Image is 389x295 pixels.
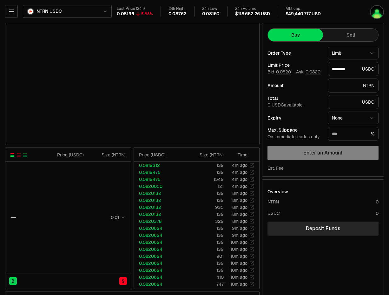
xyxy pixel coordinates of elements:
[376,199,379,205] div: 0
[328,62,379,76] div: USDC
[181,190,224,197] td: 139
[286,11,321,17] div: $49,440,717 USD
[28,9,33,14] img: NTRN Logo
[202,11,220,17] div: 0.08150
[134,190,181,197] td: 0.0820132
[181,274,224,281] td: 410
[134,239,181,246] td: 0.0820624
[181,204,224,211] td: 935
[232,162,247,168] time: 4m ago
[16,152,21,157] button: Show Sell Orders Only
[232,183,247,189] time: 4m ago
[267,63,323,67] div: Limit Price
[323,29,378,41] button: Sell
[134,267,181,274] td: 0.0820624
[328,112,379,124] button: None
[230,274,247,280] time: 10m ago
[181,218,224,225] td: 329
[134,218,181,225] td: 0.0820378
[232,204,247,210] time: 8m ago
[10,213,16,222] div: —
[371,6,383,18] img: AB
[168,11,187,17] div: 0.08763
[235,11,270,17] div: $118,652.26 USD
[181,232,224,239] td: 139
[202,6,220,11] div: 24h Low
[23,152,28,157] button: Show Buy Orders Only
[181,246,224,253] td: 139
[181,239,224,246] td: 139
[109,214,126,221] button: 0.01
[232,176,247,182] time: 4m ago
[134,260,181,267] td: 0.0820624
[268,29,323,41] button: Buy
[267,51,323,55] div: Order Type
[181,162,224,169] td: 139
[117,11,134,17] div: 0.08196
[134,204,181,211] td: 0.0820132
[134,176,181,183] td: 0.0819476
[267,199,279,205] div: NTRN
[11,278,15,284] span: B
[49,9,62,14] span: USDC
[267,102,303,108] span: 0 USDC available
[134,274,181,281] td: 0.0820624
[267,96,323,100] div: Total
[286,6,321,11] div: Mkt cap
[230,288,247,294] time: 10m ago
[181,183,224,190] td: 121
[181,197,224,204] td: 139
[141,11,153,17] div: 5.83%
[181,211,224,218] td: 139
[267,69,295,75] span: Bid -
[36,9,48,14] span: NTRN
[230,246,247,252] time: 10m ago
[296,69,321,75] span: Ask
[139,152,181,158] div: Price ( USDC )
[181,176,224,183] td: 1549
[230,260,247,266] time: 10m ago
[181,225,224,232] td: 139
[328,47,379,59] button: Limit
[134,225,181,232] td: 0.0820624
[181,288,224,295] td: 16917
[230,239,247,245] time: 10m ago
[232,218,247,224] time: 8m ago
[267,210,280,216] div: USDC
[48,152,84,158] div: Price ( USDC )
[134,211,181,218] td: 0.0820132
[376,210,379,216] div: 0
[328,127,379,141] div: %
[235,6,270,11] div: 24h Volume
[267,116,323,120] div: Expiry
[305,69,321,74] button: 0.0820
[230,253,247,259] time: 10m ago
[134,197,181,204] td: 0.0820132
[134,281,181,288] td: 0.0820624
[232,169,247,175] time: 4m ago
[134,183,181,190] td: 0.0820050
[229,152,247,158] div: Time
[232,211,247,217] time: 8m ago
[230,267,247,273] time: 10m ago
[328,79,379,93] div: NTRN
[230,281,247,287] time: 10m ago
[122,278,125,284] span: S
[134,288,181,295] td: 0.0820624
[232,225,247,231] time: 9m ago
[328,95,379,109] div: USDC
[267,128,323,132] div: Max. Slippage
[10,152,15,157] button: Show Buy and Sell Orders
[181,169,224,176] td: 139
[181,260,224,267] td: 139
[232,190,247,196] time: 8m ago
[168,6,187,11] div: 24h High
[186,152,224,158] div: Size ( NTRN )
[134,253,181,260] td: 0.0820624
[267,222,379,236] a: Deposit Funds
[181,253,224,260] td: 901
[267,165,284,171] div: Est. Fee
[134,246,181,253] td: 0.0820624
[232,232,247,238] time: 9m ago
[275,69,292,74] button: 0.0820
